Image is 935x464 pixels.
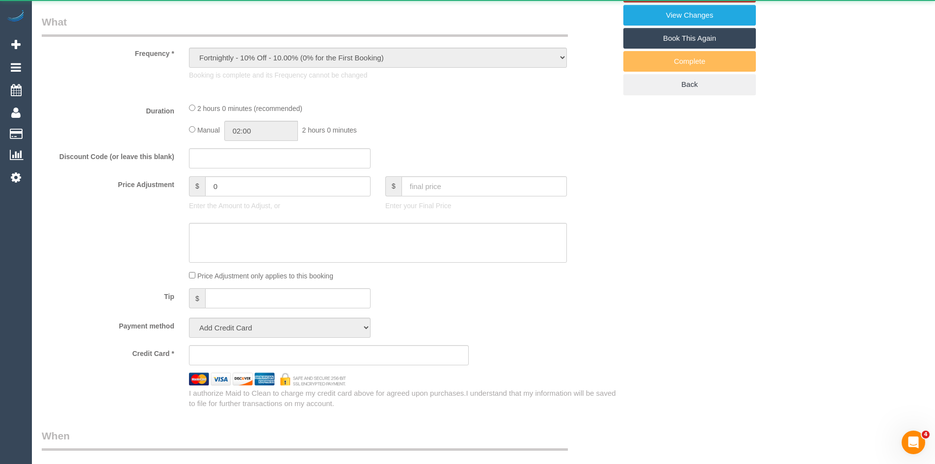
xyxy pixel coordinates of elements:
[623,74,756,95] a: Back
[197,272,333,280] span: Price Adjustment only applies to this booking
[34,45,182,58] label: Frequency *
[197,351,460,360] iframe: Secure card payment input frame
[6,10,26,24] img: Automaid Logo
[182,373,353,385] img: credit cards
[189,201,371,211] p: Enter the Amount to Adjust, or
[42,15,568,37] legend: What
[623,28,756,49] a: Book This Again
[34,148,182,162] label: Discount Code (or leave this blank)
[34,345,182,358] label: Credit Card *
[385,201,567,211] p: Enter your Final Price
[302,126,357,134] span: 2 hours 0 minutes
[34,103,182,116] label: Duration
[197,105,302,112] span: 2 hours 0 minutes (recommended)
[189,176,205,196] span: $
[182,388,623,409] div: I authorize Maid to Clean to charge my credit card above for agreed upon purchases.
[34,176,182,190] label: Price Adjustment
[34,288,182,301] label: Tip
[623,5,756,26] a: View Changes
[197,126,220,134] span: Manual
[401,176,567,196] input: final price
[189,288,205,308] span: $
[189,70,567,80] p: Booking is complete and its Frequency cannot be changed
[34,318,182,331] label: Payment method
[922,431,930,438] span: 4
[902,431,925,454] iframe: Intercom live chat
[42,429,568,451] legend: When
[385,176,401,196] span: $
